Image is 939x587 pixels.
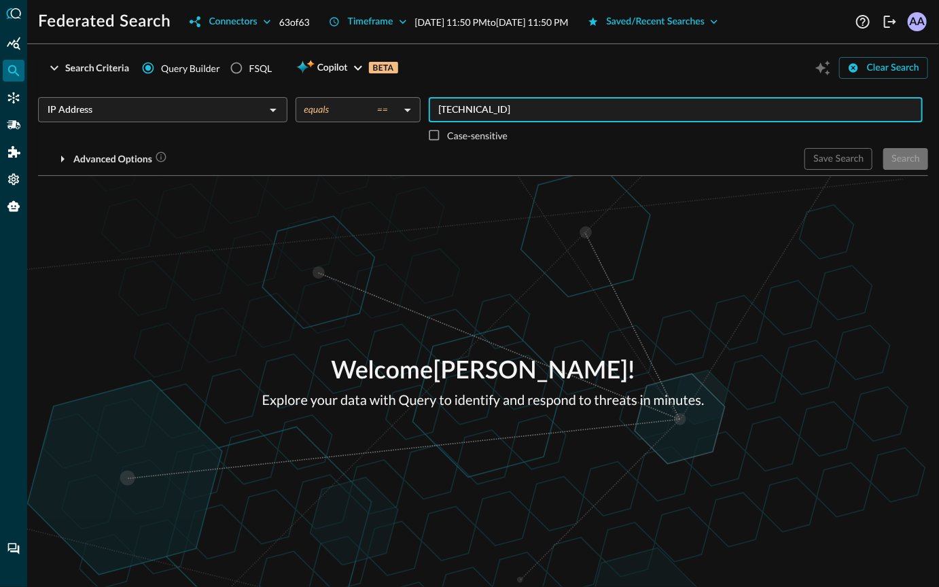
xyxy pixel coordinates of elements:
p: Case-sensitive [447,128,508,143]
span: Copilot [317,60,348,77]
div: Saved/Recent Searches [607,14,705,31]
div: Connectors [3,87,24,109]
div: Addons [3,141,25,163]
p: [DATE] 11:50 PM to [DATE] 11:50 PM [415,15,569,29]
button: Timeframe [321,11,415,33]
div: FSQL [249,61,272,75]
button: CopilotBETA [288,57,406,79]
p: Explore your data with Query to identify and respond to threats in minutes. [262,390,705,410]
p: 63 of 63 [279,15,310,29]
button: Advanced Options [38,148,175,170]
div: AA [908,12,927,31]
div: Query Agent [3,196,24,217]
p: BETA [369,62,398,73]
input: Value [433,101,917,118]
div: Pipelines [3,114,24,136]
p: Welcome [PERSON_NAME] ! [262,353,705,390]
div: Federated Search [3,60,24,82]
span: Query Builder [161,61,220,75]
button: Help [852,11,874,33]
div: equals [304,103,399,115]
div: Summary Insights [3,33,24,54]
div: Timeframe [348,14,393,31]
h1: Federated Search [38,11,171,33]
div: Settings [3,168,24,190]
div: Clear Search [867,60,919,77]
span: == [377,103,388,115]
button: Saved/Recent Searches [580,11,727,33]
button: Logout [879,11,901,33]
span: equals [304,103,329,115]
div: Connectors [209,14,257,31]
button: Open [264,101,283,120]
button: Search Criteria [38,57,137,79]
button: Clear Search [839,57,928,79]
div: Advanced Options [73,151,167,168]
div: Chat [3,538,24,560]
button: Connectors [181,11,279,33]
div: Search Criteria [65,60,129,77]
input: Select an Entity [42,101,261,118]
